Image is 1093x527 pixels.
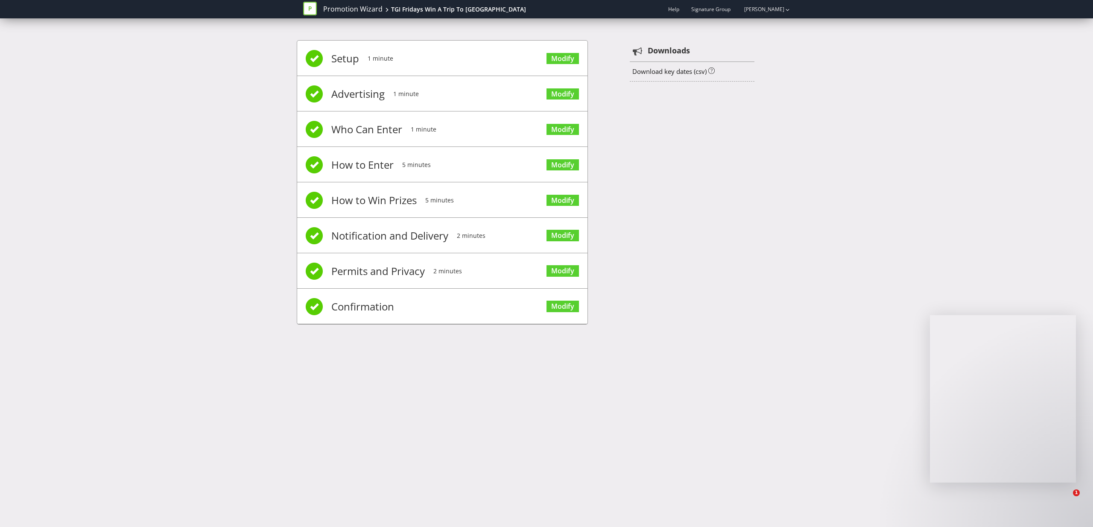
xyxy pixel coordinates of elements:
a: Modify [546,195,579,206]
a: Promotion Wizard [323,4,383,14]
a: Modify [546,265,579,277]
span: Permits and Privacy [331,254,425,288]
span: 2 minutes [433,254,462,288]
span: Who Can Enter [331,112,402,146]
span: 5 minutes [402,148,431,182]
span: 2 minutes [457,219,485,253]
span: Notification and Delivery [331,219,448,253]
span: 1 [1073,489,1080,496]
a: Modify [546,230,579,241]
a: Help [668,6,679,13]
span: Signature Group [691,6,731,13]
span: 1 minute [393,77,419,111]
a: Modify [546,124,579,135]
div: TGI Fridays Win A Trip To [GEOGRAPHIC_DATA] [391,5,526,14]
a: Download key dates (csv) [632,67,707,76]
iframe: Intercom live chat message [930,315,1076,483]
a: Modify [546,301,579,312]
span: Confirmation [331,290,394,324]
a: Modify [546,88,579,100]
a: [PERSON_NAME] [736,6,784,13]
tspan:  [633,47,643,56]
span: 1 minute [368,41,393,76]
span: How to Enter [331,148,394,182]
a: Modify [546,159,579,171]
span: Setup [331,41,359,76]
span: How to Win Prizes [331,183,417,217]
span: 1 minute [411,112,436,146]
a: Modify [546,53,579,64]
span: Advertising [331,77,385,111]
span: 5 minutes [425,183,454,217]
iframe: Intercom live chat [1055,489,1076,510]
strong: Downloads [648,45,690,56]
